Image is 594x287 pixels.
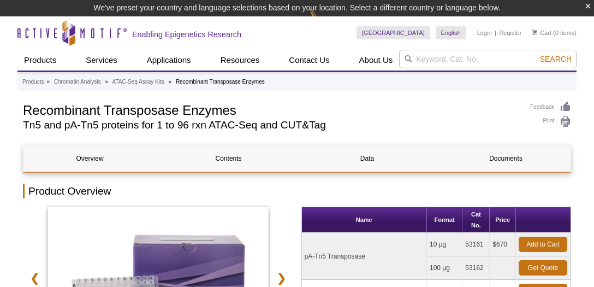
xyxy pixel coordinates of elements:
[427,256,462,280] td: 100 µg
[23,184,571,198] h2: Product Overview
[399,50,577,68] input: Keyword, Cat. No.
[530,101,571,113] a: Feedback
[462,233,490,256] td: 53161
[462,207,490,233] th: Cat No.
[495,26,496,39] li: |
[46,79,50,85] li: »
[301,145,433,172] a: Data
[519,237,567,252] a: Add to Cart
[462,256,490,280] td: 53162
[477,29,492,37] a: Login
[540,55,572,63] span: Search
[282,50,336,71] a: Contact Us
[112,77,164,87] a: ATAC-Seq Assay Kits
[17,50,63,71] a: Products
[132,30,241,39] h2: Enabling Epigenetics Research
[23,120,519,130] h2: Tn5 and pA-Tn5 proteins for 1 to 96 rxn ATAC-Seq and CUT&Tag
[427,207,462,233] th: Format
[427,233,462,256] td: 10 µg
[519,260,567,276] a: Get Quote
[169,79,172,85] li: »
[22,77,44,87] a: Products
[105,79,108,85] li: »
[140,50,198,71] a: Applications
[23,101,519,118] h1: Recombinant Transposase Enzymes
[532,30,537,35] img: Your Cart
[532,29,551,37] a: Cart
[310,8,338,34] img: Change Here
[499,29,521,37] a: Register
[357,26,430,39] a: [GEOGRAPHIC_DATA]
[214,50,266,71] a: Resources
[490,233,516,256] td: $670
[176,79,265,85] li: Recombinant Transposase Enzymes
[353,50,400,71] a: About Us
[302,207,427,233] th: Name
[530,116,571,128] a: Print
[23,145,156,172] a: Overview
[162,145,295,172] a: Contents
[54,77,101,87] a: Chromatin Analysis
[436,26,466,39] a: English
[490,207,516,233] th: Price
[302,233,427,280] td: pA-Tn5 Transposase
[79,50,124,71] a: Services
[537,54,575,64] button: Search
[439,145,572,172] a: Documents
[532,26,577,39] li: (0 items)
